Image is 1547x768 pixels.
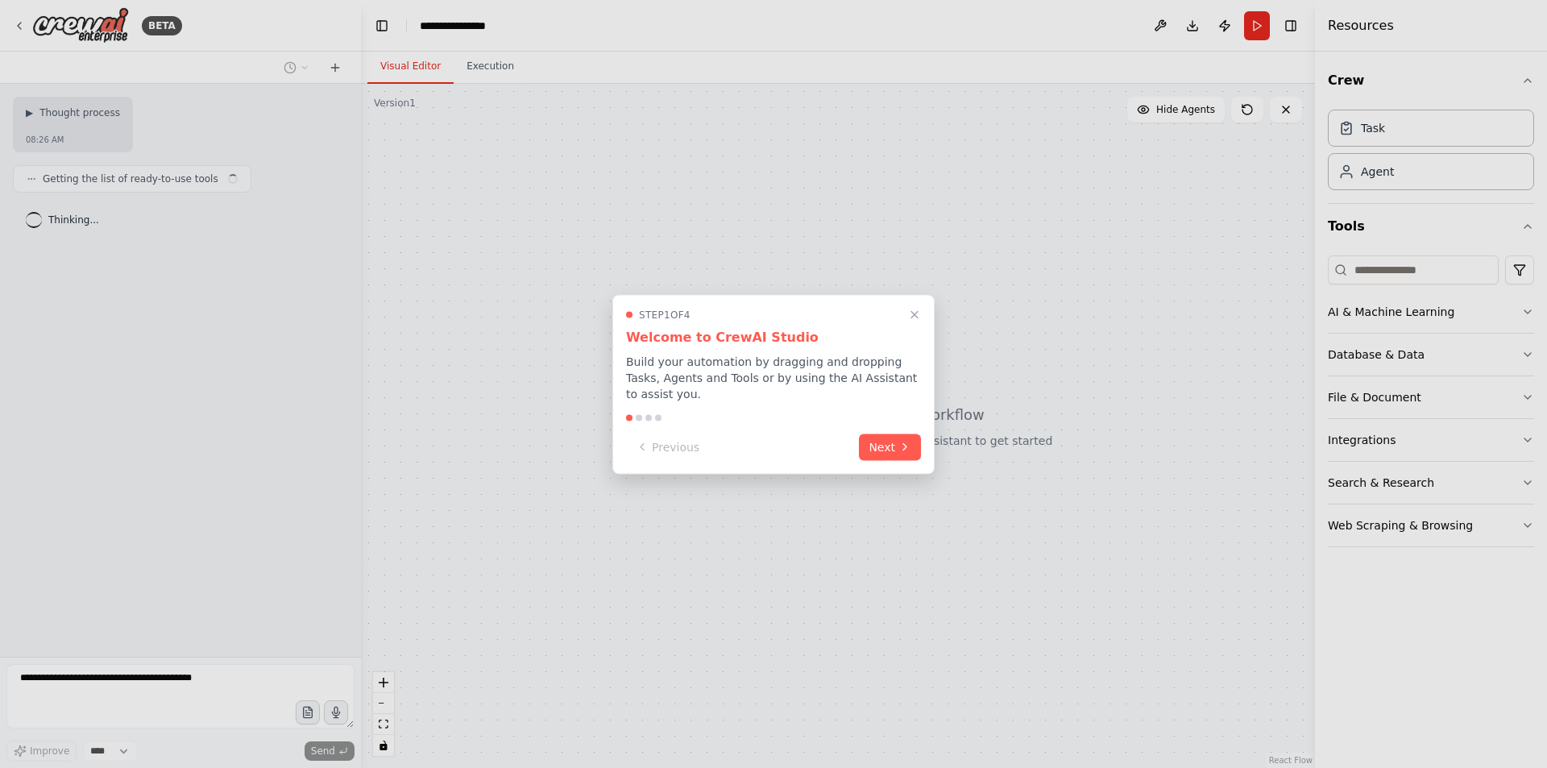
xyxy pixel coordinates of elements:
button: Previous [626,434,709,460]
h3: Welcome to CrewAI Studio [626,327,921,347]
span: Step 1 of 4 [639,308,691,321]
p: Build your automation by dragging and dropping Tasks, Agents and Tools or by using the AI Assista... [626,353,921,401]
button: Close walkthrough [905,305,924,324]
button: Hide left sidebar [371,15,393,37]
button: Next [859,434,921,460]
